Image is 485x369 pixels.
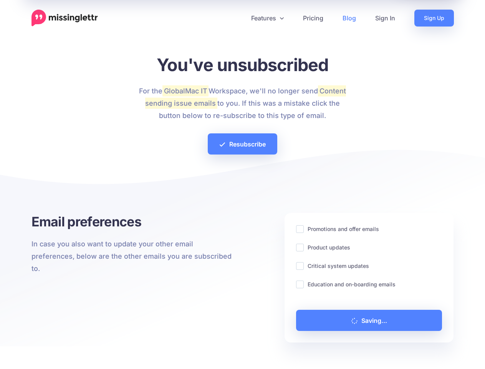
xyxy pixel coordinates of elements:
[162,85,209,96] mark: GlobalMac IT
[308,261,369,270] label: Critical system updates
[145,85,346,108] mark: Content sending issue emails
[208,133,277,155] a: Resubscribe
[333,10,366,27] a: Blog
[308,243,350,252] label: Product updates
[308,224,379,233] label: Promotions and offer emails
[31,213,237,230] h3: Email preferences
[242,10,293,27] a: Features
[31,238,237,275] p: In case you also want to update your other email preferences, below are the other emails you are ...
[414,10,454,27] a: Sign Up
[134,85,351,122] p: For the Workspace, we'll no longer send to you. If this was a mistake click the button below to r...
[366,10,405,27] a: Sign In
[308,280,396,289] label: Education and on-boarding emails
[293,10,333,27] a: Pricing
[296,310,442,331] a: Saving...
[134,54,351,75] h1: You've unsubscribed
